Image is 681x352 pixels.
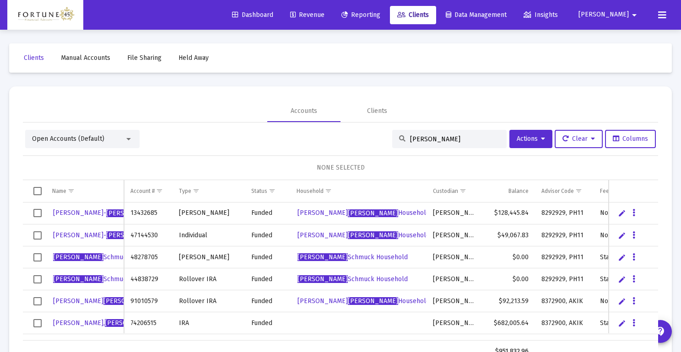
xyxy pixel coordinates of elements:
[297,229,431,242] a: [PERSON_NAME][PERSON_NAME]Household
[193,187,200,194] span: Show filter options for column 'Type'
[251,187,267,195] div: Status
[53,253,103,261] span: [PERSON_NAME]
[53,297,154,305] span: [PERSON_NAME]
[459,187,466,194] span: Show filter options for column 'Custodian'
[594,312,663,334] td: Standard Fee 1%
[508,187,529,195] div: Balance
[427,224,481,246] td: [PERSON_NAME]
[594,268,663,290] td: Standard Fee 1%
[297,253,408,261] span: Schmuck Household
[433,187,458,195] div: Custodian
[524,11,558,19] span: Insights
[68,187,75,194] span: Show filter options for column 'Name'
[53,209,157,217] span: [PERSON_NAME]-
[427,246,481,268] td: [PERSON_NAME]
[297,275,408,283] span: Schmuck Household
[173,180,245,202] td: Column Type
[427,290,481,312] td: [PERSON_NAME]
[594,246,663,268] td: Standard Fee 1%
[124,268,173,290] td: 44838729
[32,135,104,143] span: Open Accounts (Default)
[173,290,245,312] td: Rollover IRA
[297,275,348,283] span: [PERSON_NAME]
[173,312,245,334] td: IRA
[105,319,155,327] span: [PERSON_NAME]
[618,209,626,217] a: Edit
[33,231,42,240] div: Select row
[446,11,507,19] span: Data Management
[124,203,173,224] td: 13432685
[578,11,629,19] span: [PERSON_NAME]
[481,246,535,268] td: $0.00
[251,231,284,240] div: Funded
[618,253,626,261] a: Edit
[481,290,535,312] td: $92,213.59
[124,312,173,334] td: 74206515
[481,180,535,202] td: Column Balance
[618,231,626,240] a: Edit
[52,294,155,308] a: [PERSON_NAME][PERSON_NAME]
[52,229,157,242] a: [PERSON_NAME]-[PERSON_NAME]
[397,11,429,19] span: Clients
[348,231,398,239] span: [PERSON_NAME]
[30,163,651,172] div: NONE SELECTED
[427,203,481,224] td: [PERSON_NAME]
[251,275,284,284] div: Funded
[594,224,663,246] td: No Fee
[655,326,666,337] mat-icon: contact_support
[106,209,157,217] span: [PERSON_NAME]
[251,319,284,328] div: Funded
[517,135,545,143] span: Actions
[291,107,317,116] div: Accounts
[481,203,535,224] td: $128,445.84
[535,312,594,334] td: 8372900, AKIK
[427,268,481,290] td: [PERSON_NAME]
[600,187,640,195] div: Fee Structure(s)
[535,203,594,224] td: 8292929, PH11
[173,224,245,246] td: Individual
[618,297,626,305] a: Edit
[297,231,430,239] span: [PERSON_NAME] Household
[33,319,42,327] div: Select row
[16,49,51,67] a: Clients
[618,319,626,327] a: Edit
[541,187,574,195] div: Advisor Code
[367,107,387,116] div: Clients
[33,253,42,261] div: Select row
[535,268,594,290] td: 8292929, PH11
[348,297,398,305] span: [PERSON_NAME]
[334,6,388,24] a: Reporting
[106,231,157,239] span: [PERSON_NAME]
[481,224,535,246] td: $49,067.83
[516,6,565,24] a: Insights
[53,253,130,261] span: Schmuck
[127,54,162,62] span: File Sharing
[438,6,514,24] a: Data Management
[245,180,290,202] td: Column Status
[509,130,552,148] button: Actions
[535,224,594,246] td: 8292929, PH11
[297,253,348,261] span: [PERSON_NAME]
[427,180,481,202] td: Column Custodian
[52,272,131,286] a: [PERSON_NAME]Schmuck
[297,187,324,195] div: Household
[341,11,380,19] span: Reporting
[156,187,163,194] span: Show filter options for column 'Account #'
[46,180,124,202] td: Column Name
[325,187,332,194] span: Show filter options for column 'Household'
[410,135,500,143] input: Search
[297,272,409,286] a: [PERSON_NAME]Schmuck Household
[297,209,430,217] span: [PERSON_NAME] Household
[53,275,130,283] span: Schmuck
[297,294,431,308] a: [PERSON_NAME][PERSON_NAME]Household
[390,6,436,24] a: Clients
[618,275,626,283] a: Edit
[53,231,157,239] span: [PERSON_NAME]-
[178,54,209,62] span: Held Away
[567,5,651,24] button: [PERSON_NAME]
[481,268,535,290] td: $0.00
[173,203,245,224] td: [PERSON_NAME]
[33,275,42,283] div: Select row
[124,290,173,312] td: 91010579
[52,251,131,264] a: [PERSON_NAME]Schmuck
